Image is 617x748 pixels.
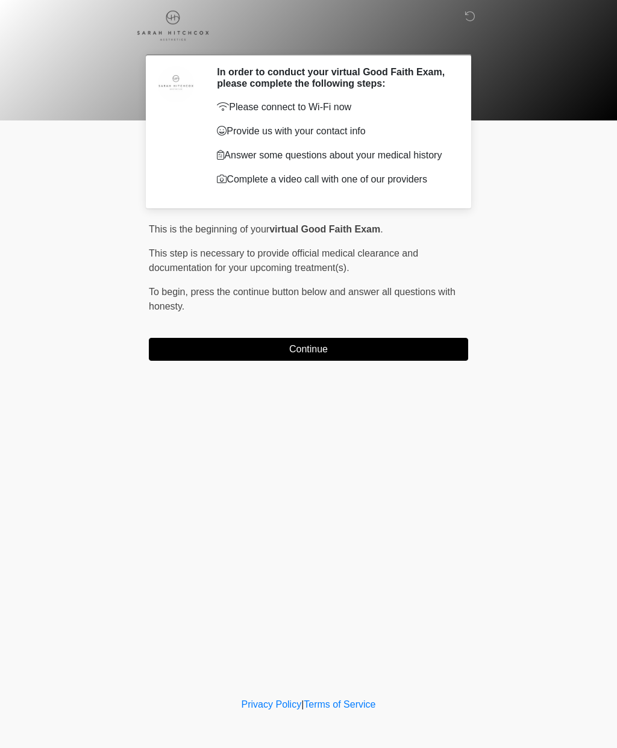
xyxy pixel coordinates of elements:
span: To begin, [149,287,190,297]
span: This is the beginning of your [149,224,269,234]
strong: virtual Good Faith Exam [269,224,380,234]
p: Complete a video call with one of our providers [217,172,450,187]
span: . [380,224,383,234]
img: Agent Avatar [158,66,194,102]
p: Answer some questions about your medical history [217,148,450,163]
h2: In order to conduct your virtual Good Faith Exam, please complete the following steps: [217,66,450,89]
button: Continue [149,338,468,361]
img: Sarah Hitchcox Aesthetics Logo [137,9,209,41]
p: Please connect to Wi-Fi now [217,100,450,114]
a: Terms of Service [304,699,375,709]
span: press the continue button below and answer all questions with honesty. [149,287,456,311]
p: Provide us with your contact info [217,124,450,139]
span: This step is necessary to provide official medical clearance and documentation for your upcoming ... [149,248,418,273]
a: | [301,699,304,709]
a: Privacy Policy [242,699,302,709]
